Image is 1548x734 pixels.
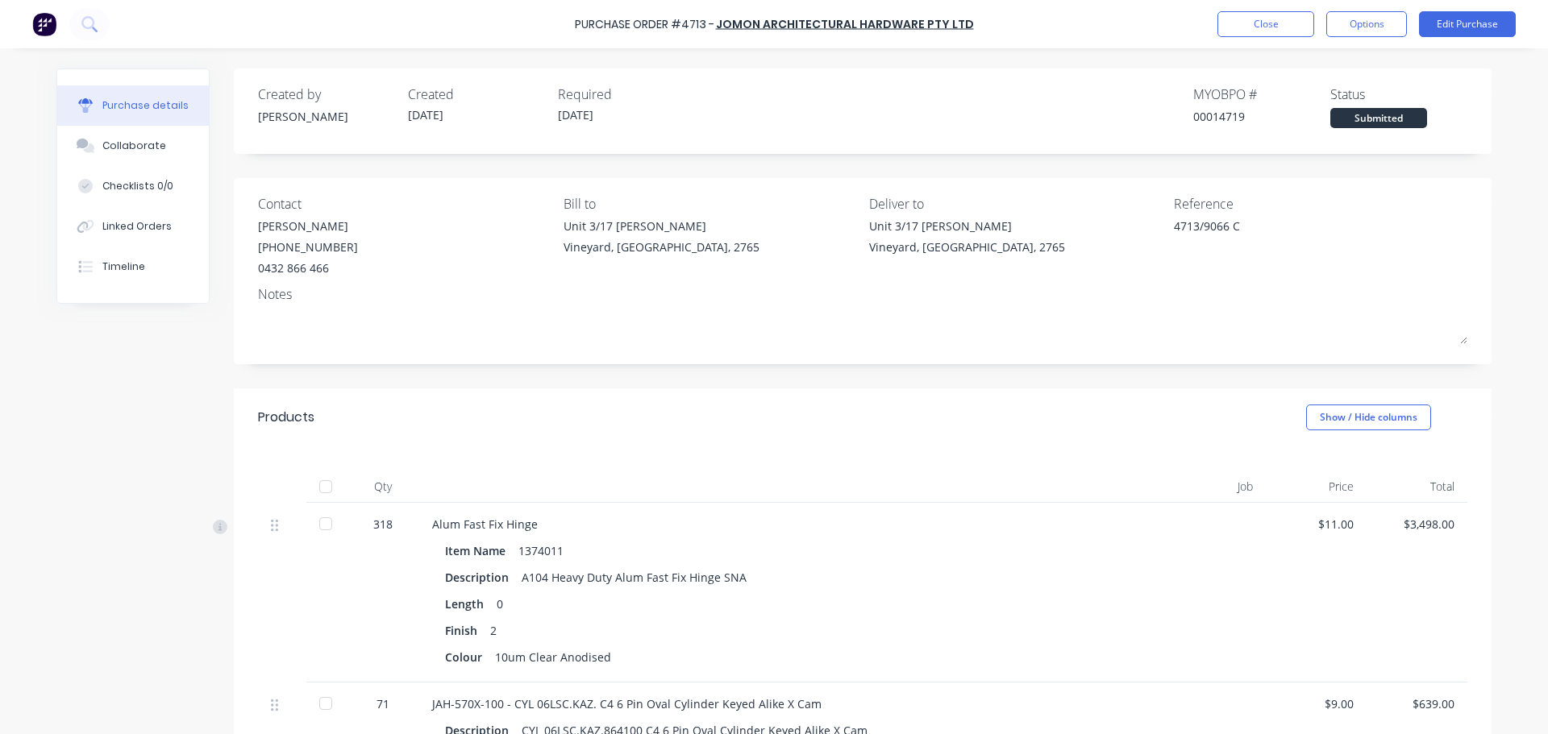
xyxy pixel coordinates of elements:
div: Notes [258,284,1467,304]
div: $639.00 [1379,695,1454,712]
textarea: 4713/9066 C [1174,218,1375,254]
div: A104 Heavy Duty Alum Fast Fix Hinge SNA [522,566,747,589]
button: Options [1326,11,1407,37]
div: Bill to [564,194,857,214]
div: 318 [360,516,406,533]
div: Purchase Order #4713 - [575,16,714,33]
div: [PERSON_NAME] [258,108,395,125]
div: Linked Orders [102,219,172,234]
button: Edit Purchase [1419,11,1516,37]
div: 10um Clear Anodised [495,645,611,669]
div: Deliver to [869,194,1163,214]
div: Price [1266,471,1367,503]
div: Item Name [445,539,518,562]
div: Created [408,85,545,104]
button: Close [1217,11,1314,37]
div: 0432 866 466 [258,259,358,276]
div: $11.00 [1279,516,1354,533]
a: Jomon Architectural Hardware Pty Ltd [716,16,974,32]
button: Collaborate [57,126,209,166]
button: Timeline [57,247,209,287]
div: Required [558,85,695,104]
div: Qty [347,471,419,503]
button: Linked Orders [57,206,209,247]
div: Timeline [102,259,145,274]
img: Factory [32,12,56,36]
div: Unit 3/17 [PERSON_NAME] [869,218,1065,234]
div: 1374011 [518,539,564,562]
div: Length [445,592,497,616]
div: 00014719 [1193,108,1330,125]
button: Checklists 0/0 [57,166,209,206]
div: 2 [490,619,497,642]
div: Total [1367,471,1467,503]
div: MYOB PO # [1193,85,1330,104]
button: Purchase details [57,85,209,126]
div: JAH-570X-100 - CYL 06LSC.KAZ. C4 6 Pin Oval Cylinder Keyed Alike X Cam [432,695,1132,712]
div: Status [1330,85,1467,104]
div: Colour [445,645,495,669]
div: Description [445,566,522,589]
div: Checklists 0/0 [102,179,173,193]
div: [PERSON_NAME] [258,218,358,234]
div: Collaborate [102,139,166,153]
div: Alum Fast Fix Hinge [432,516,1132,533]
div: $3,498.00 [1379,516,1454,533]
div: 0 [497,592,503,616]
div: 71 [360,695,406,712]
div: Vineyard, [GEOGRAPHIC_DATA], 2765 [869,238,1065,255]
div: Products [258,408,314,427]
div: Created by [258,85,395,104]
div: Submitted [1330,108,1427,128]
div: Job [1145,471,1266,503]
div: Finish [445,619,490,642]
div: $9.00 [1279,695,1354,712]
div: [PHONE_NUMBER] [258,238,358,255]
div: Contact [258,194,551,214]
div: Vineyard, [GEOGRAPHIC_DATA], 2765 [564,238,759,255]
div: Purchase details [102,98,189,113]
button: Show / Hide columns [1306,404,1431,430]
div: Reference [1174,194,1467,214]
div: Unit 3/17 [PERSON_NAME] [564,218,759,234]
